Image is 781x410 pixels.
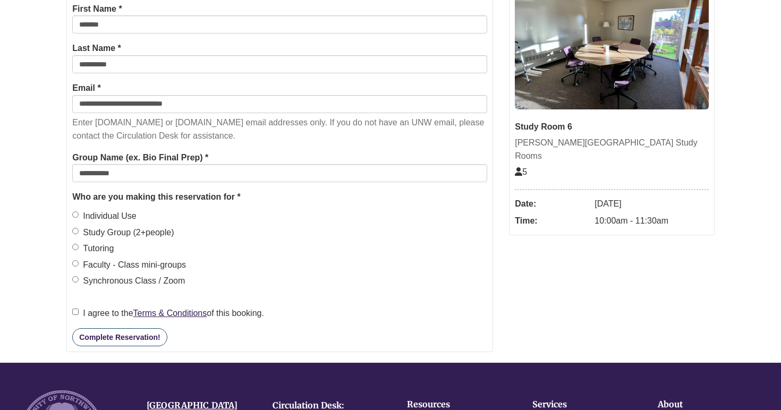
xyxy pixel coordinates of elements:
input: Individual Use [72,211,79,218]
input: Study Group (2+people) [72,228,79,234]
a: Terms & Conditions [133,309,207,318]
input: Faculty - Class mini-groups [72,260,79,267]
span: The capacity of this space [515,167,527,176]
input: Tutoring [72,244,79,250]
label: First Name * [72,2,122,16]
label: Individual Use [72,209,137,223]
dt: Date: [515,195,589,212]
input: Synchronous Class / Zoom [72,276,79,283]
label: Faculty - Class mini-groups [72,258,186,272]
label: Tutoring [72,242,114,255]
label: Synchronous Class / Zoom [72,274,185,288]
div: [PERSON_NAME][GEOGRAPHIC_DATA] Study Rooms [515,136,709,163]
label: Study Group (2+people) [72,226,174,240]
div: Study Room 6 [515,120,709,134]
dd: [DATE] [595,195,709,212]
input: I agree to theTerms & Conditionsof this booking. [72,309,79,315]
h4: About [658,400,750,409]
label: Email * [72,81,100,95]
legend: Who are you making this reservation for * [72,190,487,204]
label: Last Name * [72,41,121,55]
h4: Resources [407,400,499,409]
label: I agree to the of this booking. [72,306,264,320]
dt: Time: [515,212,589,229]
button: Complete Reservation! [72,328,167,346]
label: Group Name (ex. Bio Final Prep) * [72,151,208,165]
dd: 10:00am - 11:30am [595,212,709,229]
p: Enter [DOMAIN_NAME] or [DOMAIN_NAME] email addresses only. If you do not have an UNW email, pleas... [72,116,487,143]
h4: Services [532,400,625,409]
